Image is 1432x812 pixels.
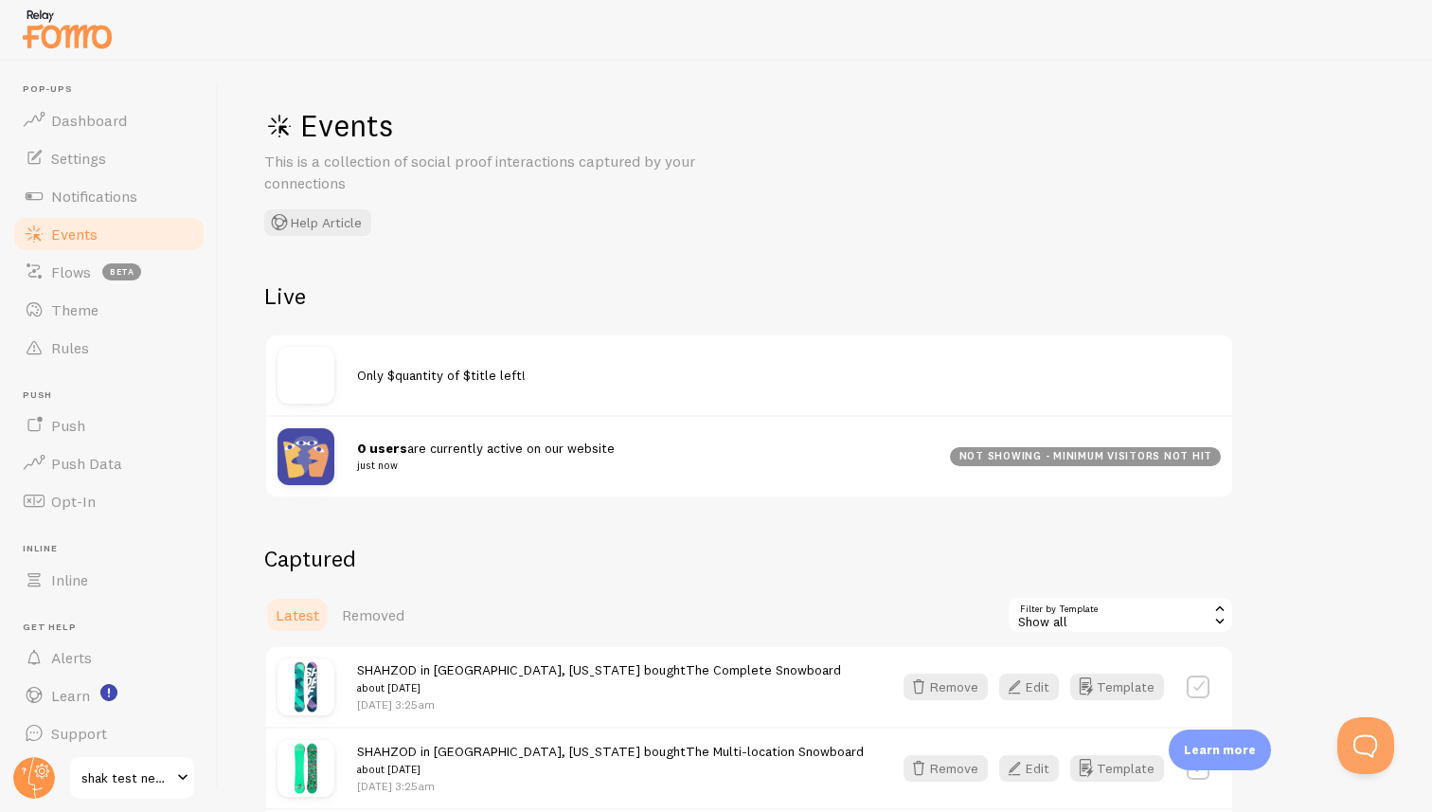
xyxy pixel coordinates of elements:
span: Pop-ups [23,83,206,96]
a: Settings [11,139,206,177]
a: Latest [264,596,331,634]
a: Push Data [11,444,206,482]
span: Flows [51,262,91,281]
span: Alerts [51,648,92,667]
button: Remove [904,755,988,782]
p: [DATE] 3:25am [357,778,864,794]
div: not showing - minimum visitors not hit [950,447,1221,466]
a: Push [11,406,206,444]
a: Inline [11,561,206,599]
button: Edit [999,755,1059,782]
span: beta [102,263,141,280]
span: Get Help [23,622,206,634]
span: Notifications [51,187,137,206]
span: Push Data [51,454,122,473]
span: Learn [51,686,90,705]
a: The Multi-location Snowboard [686,743,864,760]
a: Rules [11,329,206,367]
a: Events [11,215,206,253]
h2: Captured [264,544,1234,573]
span: shak test new checkout [81,767,171,789]
span: Inline [23,543,206,555]
h2: Live [264,281,1234,311]
span: Latest [276,605,319,624]
span: Rules [51,338,89,357]
div: Show all [1007,596,1234,634]
a: Support [11,714,206,752]
svg: <p>Watch New Feature Tutorials!</p> [100,684,117,701]
a: Theme [11,291,206,329]
span: Events [51,225,98,244]
a: Edit [999,674,1070,700]
button: Help Article [264,209,371,236]
div: Learn more [1169,730,1271,770]
span: SHAHZOD in [GEOGRAPHIC_DATA], [US_STATE] bought [357,661,841,696]
button: Template [1070,674,1164,700]
a: The Complete Snowboard [686,661,841,678]
a: Notifications [11,177,206,215]
a: shak test new checkout [68,755,196,801]
img: pageviews.png [277,428,334,485]
span: Only $quantity of $title left! [357,367,526,384]
span: SHAHZOD in [GEOGRAPHIC_DATA], [US_STATE] bought [357,743,864,778]
span: are currently active on our website [357,440,927,475]
img: fomo-relay-logo-orange.svg [20,5,115,53]
a: Alerts [11,639,206,677]
iframe: Help Scout Beacon - Open [1337,717,1394,774]
span: Push [51,416,85,435]
span: Theme [51,300,98,319]
img: Main_0a4e9096-021a-4c1e-8750-24b233166a12_small.jpg [277,740,334,797]
p: Learn more [1184,741,1256,759]
a: Edit [999,755,1070,782]
span: Inline [51,570,88,589]
a: Removed [331,596,416,634]
button: Remove [904,674,988,700]
a: Opt-In [11,482,206,520]
span: Support [51,724,107,743]
h1: Events [264,106,832,145]
img: no_image.svg [277,347,334,404]
a: Learn [11,677,206,714]
span: Dashboard [51,111,127,130]
img: Main_589fc064-24a2-4236-9eaf-13b2bd35d21d_small.jpg [277,659,334,715]
button: Template [1070,755,1164,782]
span: Opt-In [51,492,96,511]
p: This is a collection of social proof interactions captured by your connections [264,151,719,194]
small: about [DATE] [357,679,841,696]
small: just now [357,457,927,474]
small: about [DATE] [357,761,864,778]
a: Flows beta [11,253,206,291]
button: Edit [999,674,1059,700]
span: Removed [342,605,404,624]
span: Settings [51,149,106,168]
span: Push [23,389,206,402]
strong: 0 users [357,440,407,457]
p: [DATE] 3:25am [357,696,841,713]
a: Dashboard [11,101,206,139]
